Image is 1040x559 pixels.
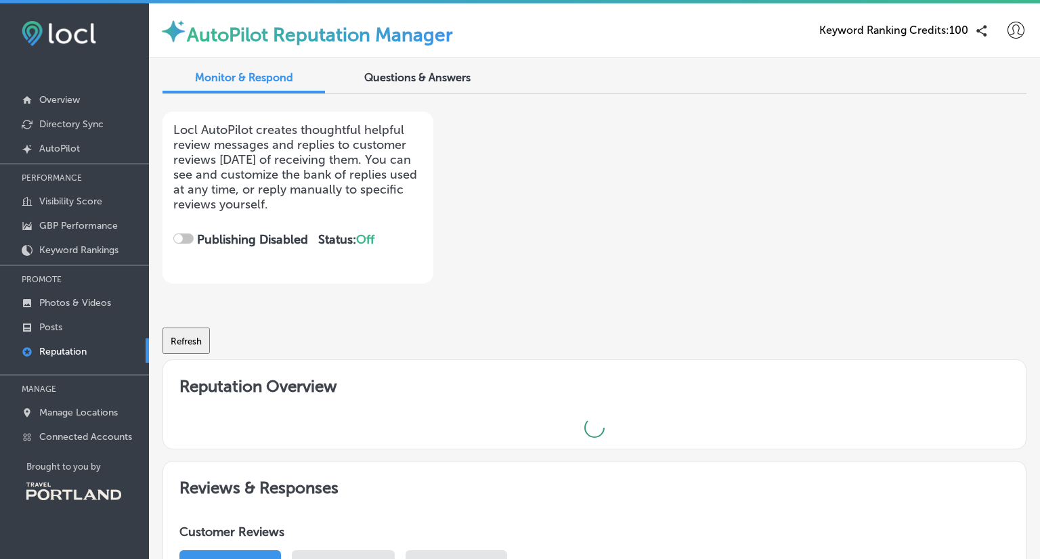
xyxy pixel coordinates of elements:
span: Questions & Answers [364,71,471,84]
p: Locl AutoPilot creates thoughtful helpful review messages and replies to customer reviews [DATE] ... [173,122,422,212]
p: AutoPilot [39,143,80,154]
h2: Reviews & Responses [163,462,1026,508]
p: Reputation [39,346,87,357]
img: fda3e92497d09a02dc62c9cd864e3231.png [22,21,96,46]
p: Brought to you by [26,462,149,472]
span: Keyword Ranking Credits: 100 [819,24,968,37]
p: Connected Accounts [39,431,132,443]
p: Manage Locations [39,407,118,418]
strong: Status: [318,232,374,247]
p: Directory Sync [39,118,104,130]
p: Photos & Videos [39,297,111,309]
p: Overview [39,94,80,106]
span: Monitor & Respond [195,71,293,84]
img: autopilot-icon [160,18,187,45]
img: Travel Portland [26,483,121,500]
p: Visibility Score [39,196,102,207]
h1: Customer Reviews [179,524,1010,545]
strong: Publishing Disabled [197,232,308,247]
p: GBP Performance [39,220,118,231]
p: Posts [39,321,62,333]
p: Keyword Rankings [39,244,118,256]
label: AutoPilot Reputation Manager [187,24,453,46]
span: Off [356,232,374,247]
h2: Reputation Overview [163,360,1026,407]
button: Refresh [162,328,210,354]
